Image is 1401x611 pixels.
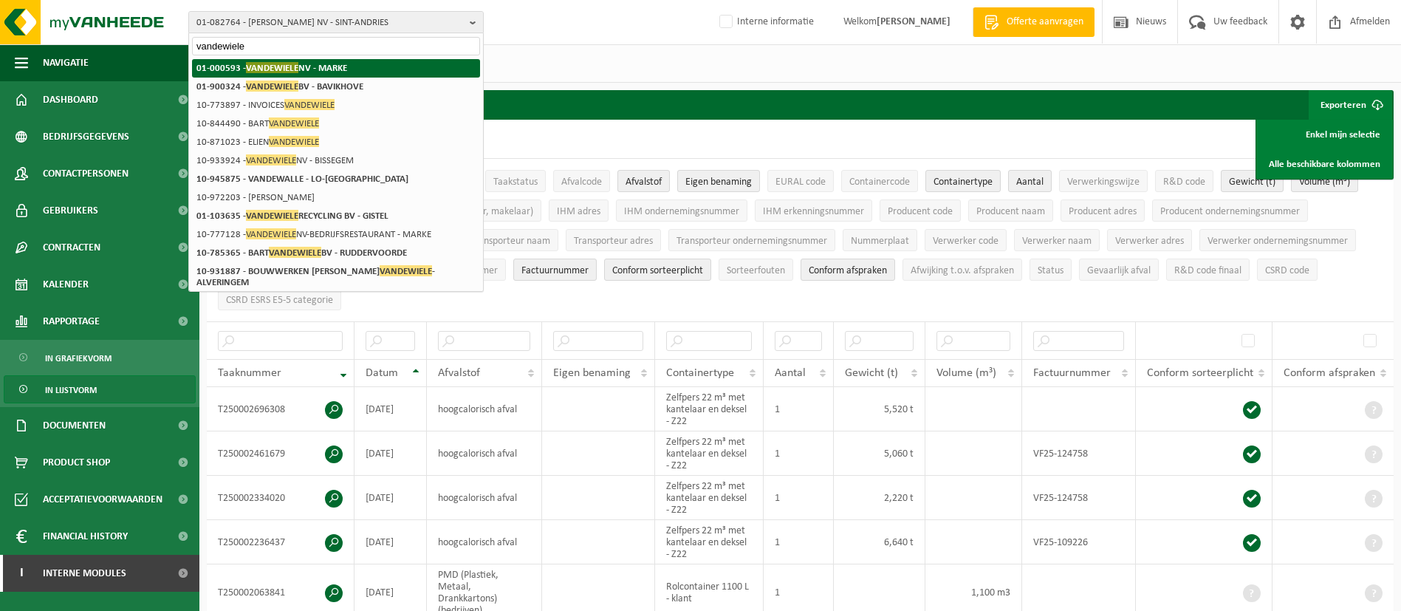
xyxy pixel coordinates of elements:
span: VANDEWIELE [284,99,335,110]
a: Enkel mijn selectie [1258,120,1391,149]
li: 10-773897 - INVOICES [192,96,480,115]
span: Bedrijfsgegevens [43,118,129,155]
span: Eigen benaming [685,177,752,188]
span: Verwerkingswijze [1067,177,1140,188]
td: hoogcalorisch afval [427,431,543,476]
span: Conform sorteerplicht [1147,367,1253,379]
button: EURAL codeEURAL code: Activate to sort [767,170,834,192]
input: Zoeken naar gekoppelde vestigingen [192,37,480,55]
span: VANDEWIELE [269,117,319,129]
button: StatusStatus: Activate to sort [1030,259,1072,281]
span: Contactpersonen [43,155,129,192]
td: [DATE] [354,520,427,564]
button: Gewicht (t)Gewicht (t): Activate to sort [1221,170,1284,192]
td: [DATE] [354,476,427,520]
button: Verwerker adresVerwerker adres: Activate to sort [1107,229,1192,251]
li: 10-844490 - BART [192,115,480,133]
td: 2,220 t [834,476,925,520]
span: VANDEWIELE [246,81,298,92]
span: VANDEWIELE [246,62,298,73]
span: Afwijking t.o.v. afspraken [911,265,1014,276]
span: Verwerker adres [1115,236,1184,247]
span: I [15,555,28,592]
strong: 10-945875 - VANDEWALLE - LO-[GEOGRAPHIC_DATA] [196,174,408,184]
a: Offerte aanvragen [973,7,1095,37]
span: R&D code [1163,177,1205,188]
span: Verwerker code [933,236,998,247]
button: FactuurnummerFactuurnummer: Activate to sort [513,259,597,281]
button: Gevaarlijk afval : Activate to sort [1079,259,1159,281]
td: hoogcalorisch afval [427,520,543,564]
button: Producent naamProducent naam: Activate to sort [968,199,1053,222]
td: T250002236437 [207,520,354,564]
strong: 10-785365 - BART BV - RUDDERVOORDE [196,247,407,258]
span: In grafiekvorm [45,344,112,372]
span: Transporteur naam [470,236,550,247]
td: 1 [764,520,835,564]
span: Producent ondernemingsnummer [1160,206,1300,217]
span: Transporteur ondernemingsnummer [676,236,827,247]
button: R&D codeR&amp;D code: Activate to sort [1155,170,1213,192]
button: Transporteur ondernemingsnummerTransporteur ondernemingsnummer : Activate to sort [668,229,835,251]
td: VF25-124758 [1022,431,1135,476]
li: 10-871023 - ELIEN [192,133,480,151]
button: Exporteren [1309,90,1392,120]
span: Gebruikers [43,192,98,229]
span: Sorteerfouten [727,265,785,276]
span: In lijstvorm [45,376,97,404]
span: CSRD ESRS E5-5 categorie [226,295,333,306]
button: Producent ondernemingsnummerProducent ondernemingsnummer: Activate to sort [1152,199,1308,222]
span: Verwerker naam [1022,236,1092,247]
button: Transporteur adresTransporteur adres: Activate to sort [566,229,661,251]
span: Offerte aanvragen [1003,15,1087,30]
span: Acceptatievoorwaarden [43,481,162,518]
button: Afwijking t.o.v. afsprakenAfwijking t.o.v. afspraken: Activate to sort [902,259,1022,281]
td: T250002334020 [207,476,354,520]
td: VF25-109226 [1022,520,1135,564]
td: 1 [764,431,835,476]
button: Producent adresProducent adres: Activate to sort [1061,199,1145,222]
span: Rapportage [43,303,100,340]
span: VANDEWIELE [246,210,298,221]
span: Afvalstof [438,367,480,379]
td: Zelfpers 22 m³ met kantelaar en deksel - Z22 [655,431,763,476]
li: 10-972203 - [PERSON_NAME] [192,188,480,207]
span: Producent naam [976,206,1045,217]
button: AfvalcodeAfvalcode: Activate to sort [553,170,610,192]
span: Volume (m³) [936,367,996,379]
span: IHM adres [557,206,600,217]
td: T250002461679 [207,431,354,476]
span: Taaknummer [218,367,281,379]
span: R&D code finaal [1174,265,1241,276]
button: Eigen benamingEigen benaming: Activate to sort [677,170,760,192]
button: 01-082764 - [PERSON_NAME] NV - SINT-ANDRIES [188,11,484,33]
label: Interne informatie [716,11,814,33]
span: Kalender [43,266,89,303]
button: NummerplaatNummerplaat: Activate to sort [843,229,917,251]
td: VF25-124758 [1022,476,1135,520]
span: Factuurnummer [521,265,589,276]
span: Afvalcode [561,177,602,188]
span: Containertype [666,367,734,379]
span: Containertype [934,177,993,188]
button: Conform afspraken : Activate to sort [801,259,895,281]
button: SorteerfoutenSorteerfouten: Activate to sort [719,259,793,281]
td: Zelfpers 22 m³ met kantelaar en deksel - Z22 [655,476,763,520]
a: Alle beschikbare kolommen [1258,149,1391,179]
span: Gewicht (t) [1229,177,1275,188]
span: Conform sorteerplicht [612,265,703,276]
strong: [PERSON_NAME] [877,16,950,27]
span: Product Shop [43,444,110,481]
td: Zelfpers 22 m³ met kantelaar en deksel - Z22 [655,520,763,564]
button: Transporteur naamTransporteur naam: Activate to sort [462,229,558,251]
button: AantalAantal: Activate to sort [1008,170,1052,192]
span: Dashboard [43,81,98,118]
button: Verwerker codeVerwerker code: Activate to sort [925,229,1007,251]
span: EURAL code [775,177,826,188]
li: 10-933924 - NV - BISSEGEM [192,151,480,170]
span: VANDEWIELE [380,265,432,276]
span: Nummerplaat [851,236,909,247]
span: Conform afspraken [809,265,887,276]
td: hoogcalorisch afval [427,387,543,431]
span: VANDEWIELE [246,228,296,239]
